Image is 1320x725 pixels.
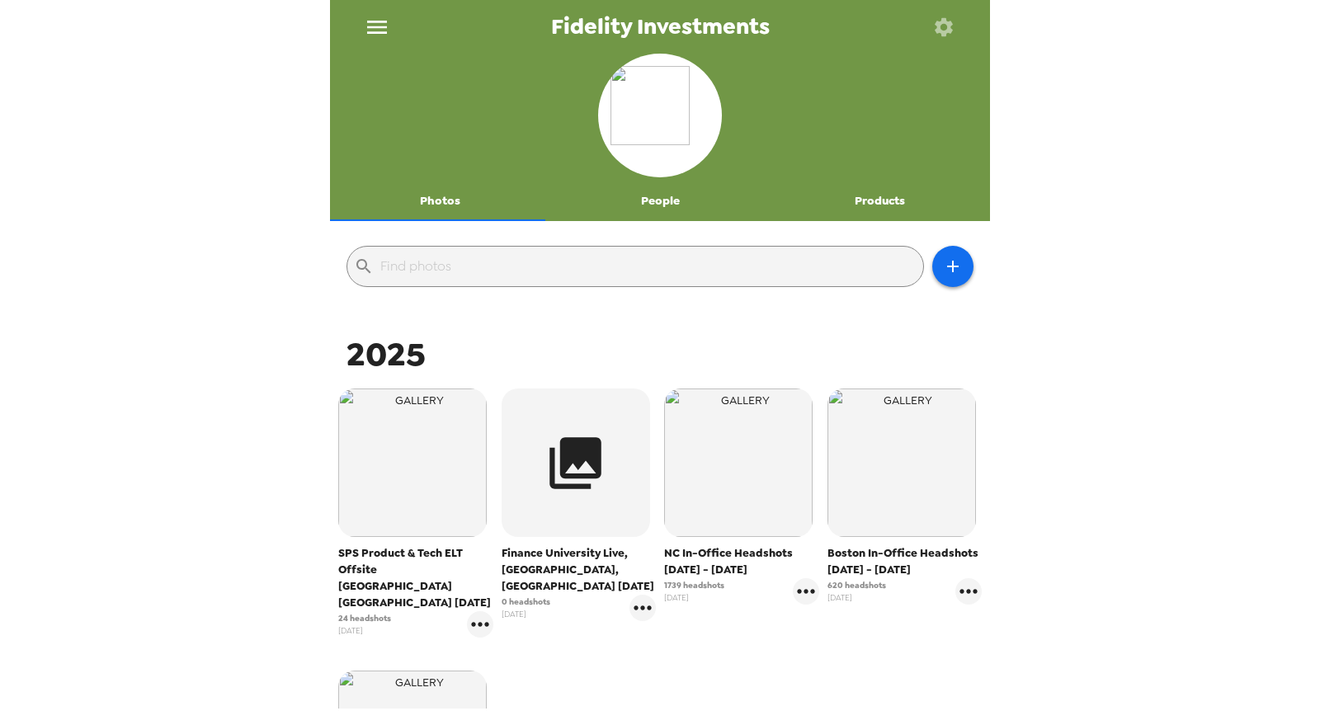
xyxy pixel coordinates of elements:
span: Finance University Live, [GEOGRAPHIC_DATA], [GEOGRAPHIC_DATA] [DATE] [502,545,657,595]
span: NC In-Office Headshots [DATE] - [DATE] [664,545,819,578]
span: 2025 [346,332,426,376]
button: Products [770,181,990,221]
img: gallery [338,388,487,537]
span: [DATE] [502,608,550,620]
span: Boston In-Office Headshots [DATE] - [DATE] [827,545,983,578]
span: 24 headshots [338,612,391,624]
span: 0 headshots [502,596,550,608]
input: Find photos [380,253,917,280]
span: 1739 headshots [664,579,724,591]
span: SPS Product & Tech ELT Offsite [GEOGRAPHIC_DATA] [GEOGRAPHIC_DATA] [DATE] [338,545,493,611]
span: [DATE] [827,591,886,604]
span: 620 headshots [827,579,886,591]
button: gallery menu [955,578,982,605]
span: [DATE] [338,624,391,637]
img: gallery [664,388,813,537]
button: gallery menu [467,611,493,638]
img: gallery [827,388,976,537]
button: Photos [330,181,550,221]
button: People [550,181,771,221]
span: Fidelity Investments [551,16,770,38]
button: gallery menu [629,595,656,621]
button: gallery menu [793,578,819,605]
span: [DATE] [664,591,724,604]
img: org logo [610,66,709,165]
